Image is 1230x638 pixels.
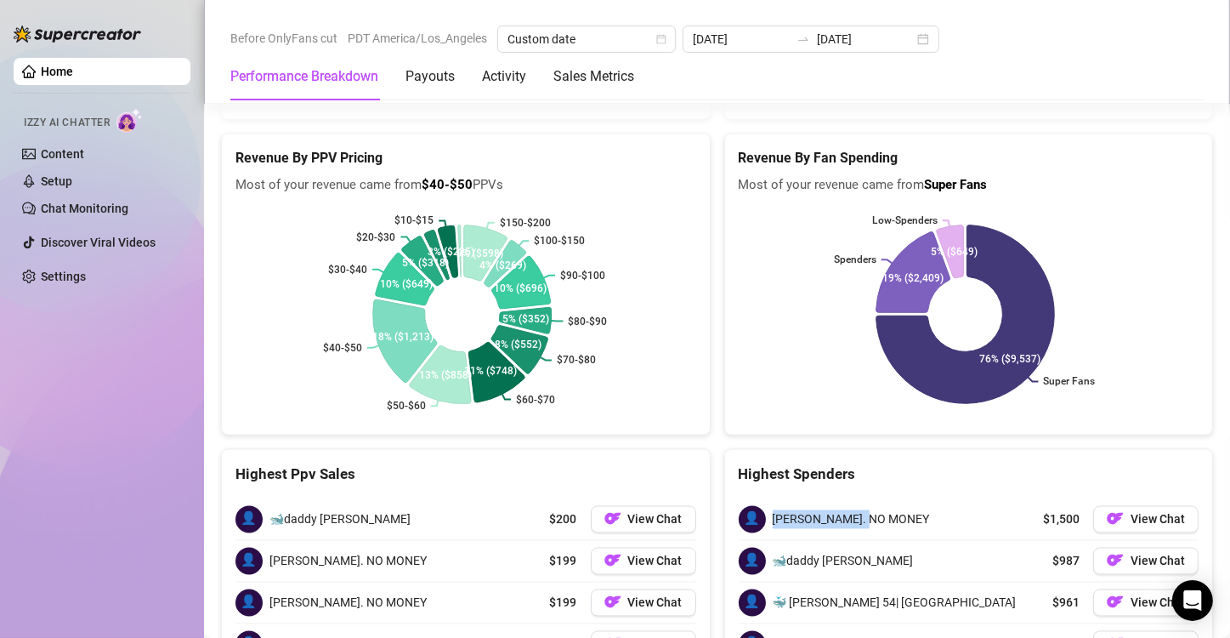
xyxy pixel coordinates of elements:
[604,510,621,527] img: OF
[235,506,263,533] span: 👤
[1052,552,1080,571] span: $987
[833,254,876,266] text: Spenders
[569,316,608,328] text: $80-$90
[739,148,1199,168] h5: Revenue By Fan Spending
[773,594,1017,612] span: 🐳 [PERSON_NAME] 54| [GEOGRAPHIC_DATA]
[235,175,696,196] span: Most of your revenue came from PPVs
[41,202,128,215] a: Chat Monitoring
[323,342,362,354] text: $40-$50
[507,26,666,52] span: Custom date
[739,175,1199,196] span: Most of your revenue came from
[1043,510,1080,529] span: $1,500
[41,147,84,161] a: Content
[405,66,455,87] div: Payouts
[739,506,766,533] span: 👤
[348,26,487,51] span: PDT America/Los_Angeles
[41,65,73,78] a: Home
[1131,555,1185,568] span: View Chat
[604,552,621,569] img: OF
[230,26,337,51] span: Before OnlyFans cut
[14,26,141,43] img: logo-BBDzfeDw.svg
[1131,513,1185,527] span: View Chat
[1093,590,1199,617] button: OFView Chat
[591,590,696,617] button: OFView Chat
[628,513,683,527] span: View Chat
[24,115,110,131] span: Izzy AI Chatter
[656,34,666,44] span: calendar
[550,510,577,529] span: $200
[116,108,143,133] img: AI Chatter
[269,510,411,529] span: 🐋daddy [PERSON_NAME]
[1172,580,1213,621] div: Open Intercom Messenger
[1131,596,1185,610] span: View Chat
[1093,506,1199,533] button: OFView Chat
[422,177,473,192] b: $40-$50
[1107,552,1124,569] img: OF
[796,32,810,46] span: swap-right
[628,596,683,610] span: View Chat
[693,30,790,48] input: Start date
[925,177,988,192] b: Super Fans
[591,506,696,533] button: OFView Chat
[387,401,426,413] text: $50-$60
[235,590,263,617] span: 👤
[739,464,1199,487] div: Highest Spenders
[773,552,914,571] span: 🐋daddy [PERSON_NAME]
[557,355,596,367] text: $70-$80
[516,394,555,406] text: $60-$70
[773,510,930,529] span: [PERSON_NAME]. NO MONEY
[235,148,696,168] h5: Revenue By PPV Pricing
[41,236,156,249] a: Discover Viral Videos
[817,30,914,48] input: End date
[550,552,577,571] span: $199
[230,66,378,87] div: Performance Breakdown
[500,217,551,229] text: $150-$200
[1107,594,1124,611] img: OF
[534,236,585,248] text: $100-$150
[328,264,367,276] text: $30-$40
[628,555,683,568] span: View Chat
[269,594,427,612] span: [PERSON_NAME]. NO MONEY
[41,174,72,188] a: Setup
[1107,510,1124,527] img: OF
[394,215,434,227] text: $10-$15
[604,594,621,611] img: OF
[482,66,526,87] div: Activity
[796,32,810,46] span: to
[235,548,263,575] span: 👤
[872,215,938,227] text: Low-Spenders
[1043,376,1095,388] text: Super Fans
[235,464,696,487] div: Highest Ppv Sales
[560,270,605,282] text: $90-$100
[739,548,766,575] span: 👤
[591,548,696,575] button: OFView Chat
[1093,548,1199,575] button: OFView Chat
[1052,594,1080,612] span: $961
[739,590,766,617] span: 👤
[41,270,86,283] a: Settings
[550,594,577,612] span: $199
[269,552,427,571] span: [PERSON_NAME]. NO MONEY
[553,66,634,87] div: Sales Metrics
[357,231,396,243] text: $20-$30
